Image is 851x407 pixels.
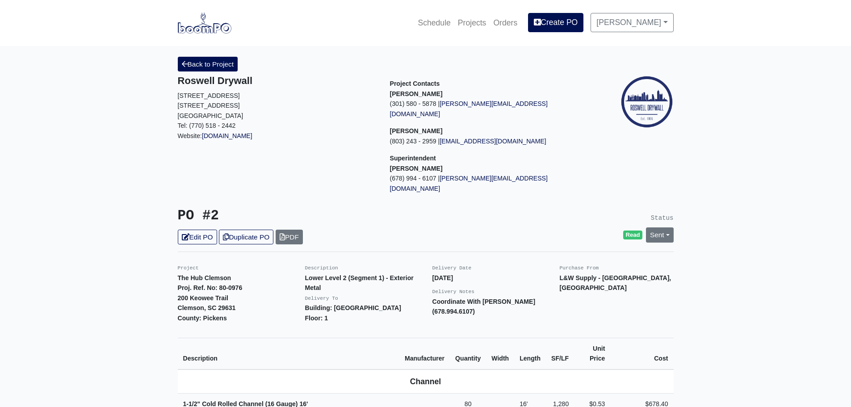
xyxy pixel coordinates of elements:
[390,155,436,162] span: Superintendent
[178,265,199,271] small: Project
[178,101,377,111] p: [STREET_ADDRESS]
[390,136,589,147] p: (803) 243 - 2959 |
[178,304,236,311] strong: Clemson, SC 29631
[178,208,419,224] h3: PO #2
[390,90,443,97] strong: [PERSON_NAME]
[560,273,674,293] p: L&W Supply - [GEOGRAPHIC_DATA], [GEOGRAPHIC_DATA]
[646,227,674,242] a: Sent
[414,13,454,33] a: Schedule
[410,377,441,386] b: Channel
[276,230,303,244] a: PDF
[178,75,377,141] div: Website:
[178,274,231,281] strong: The Hub Clemson
[178,13,231,33] img: boomPO
[390,165,443,172] strong: [PERSON_NAME]
[432,298,536,315] strong: Coordinate With [PERSON_NAME] (678.994.6107)
[574,338,610,369] th: Unit Price
[390,173,589,193] p: (678) 994 - 6107 |
[178,57,238,71] a: Back to Project
[432,289,475,294] small: Delivery Notes
[305,315,328,322] strong: Floor: 1
[305,296,338,301] small: Delivery To
[178,338,399,369] th: Description
[486,338,514,369] th: Width
[390,80,440,87] span: Project Contacts
[623,231,642,239] span: Read
[202,132,252,139] a: [DOMAIN_NAME]
[450,338,486,369] th: Quantity
[305,274,414,292] strong: Lower Level 2 (Segment 1) - Exterior Metal
[390,100,548,117] a: [PERSON_NAME][EMAIL_ADDRESS][DOMAIN_NAME]
[610,338,673,369] th: Cost
[432,274,453,281] strong: [DATE]
[440,138,546,145] a: [EMAIL_ADDRESS][DOMAIN_NAME]
[591,13,673,32] a: [PERSON_NAME]
[390,127,443,134] strong: [PERSON_NAME]
[528,13,583,32] a: Create PO
[178,75,377,87] h5: Roswell Drywall
[390,99,589,119] p: (301) 580 - 5878 |
[390,175,548,192] a: [PERSON_NAME][EMAIL_ADDRESS][DOMAIN_NAME]
[178,284,243,291] strong: Proj. Ref. No: 80-0976
[514,338,546,369] th: Length
[399,338,450,369] th: Manufacturer
[178,230,217,244] a: Edit PO
[454,13,490,33] a: Projects
[305,304,401,311] strong: Building: [GEOGRAPHIC_DATA]
[560,265,599,271] small: Purchase From
[305,265,338,271] small: Description
[178,315,227,322] strong: County: Pickens
[178,91,377,101] p: [STREET_ADDRESS]
[178,111,377,121] p: [GEOGRAPHIC_DATA]
[490,13,521,33] a: Orders
[432,265,472,271] small: Delivery Date
[178,121,377,131] p: Tel: (770) 518 - 2442
[546,338,574,369] th: SF/LF
[178,294,228,302] strong: 200 Keowee Trail
[651,214,674,222] small: Status
[219,230,273,244] a: Duplicate PO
